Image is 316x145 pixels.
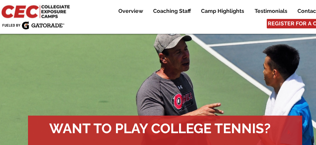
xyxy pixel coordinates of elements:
[250,7,292,15] a: Testimonials
[198,7,248,15] p: Camp Highlights
[113,7,148,15] a: Overview
[49,120,270,136] span: WANT TO PLAY COLLEGE TENNIS?
[2,21,64,29] img: Fueled by Gatorade.png
[115,7,146,15] p: Overview
[251,7,291,15] p: Testimonials
[196,7,249,15] a: Camp Highlights
[148,7,196,15] a: Coaching Staff
[150,7,194,15] p: Coaching Staff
